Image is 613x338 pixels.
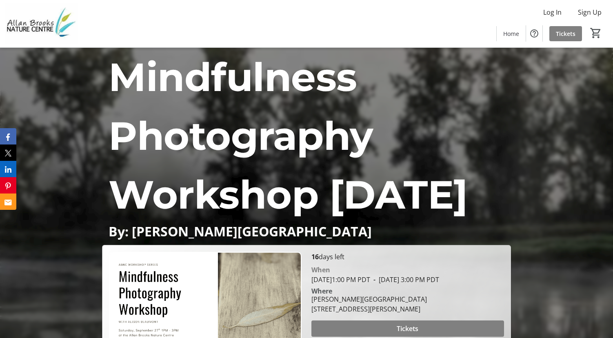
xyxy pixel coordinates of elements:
span: [DATE] 1:00 PM PDT [311,275,370,284]
span: [DATE] 3:00 PM PDT [370,275,439,284]
span: Sign Up [578,7,602,17]
button: Cart [589,26,603,40]
button: Help [526,25,542,42]
img: Allan Brooks Nature Centre's Logo [5,3,78,44]
div: [PERSON_NAME][GEOGRAPHIC_DATA] [311,294,427,304]
span: Log In [543,7,562,17]
span: - [370,275,379,284]
a: Tickets [549,26,582,41]
span: Tickets [556,29,575,38]
span: 16 [311,252,319,261]
span: Home [503,29,519,38]
a: Home [497,26,526,41]
p: By: [PERSON_NAME][GEOGRAPHIC_DATA] [109,224,504,238]
button: Log In [537,6,568,19]
div: Where [311,288,332,294]
div: When [311,265,330,275]
p: days left [311,252,504,262]
button: Sign Up [571,6,608,19]
button: Tickets [311,320,504,337]
span: Mindfulness Photography Workshop [DATE] [109,53,468,218]
span: Tickets [397,324,418,334]
div: [STREET_ADDRESS][PERSON_NAME] [311,304,427,314]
